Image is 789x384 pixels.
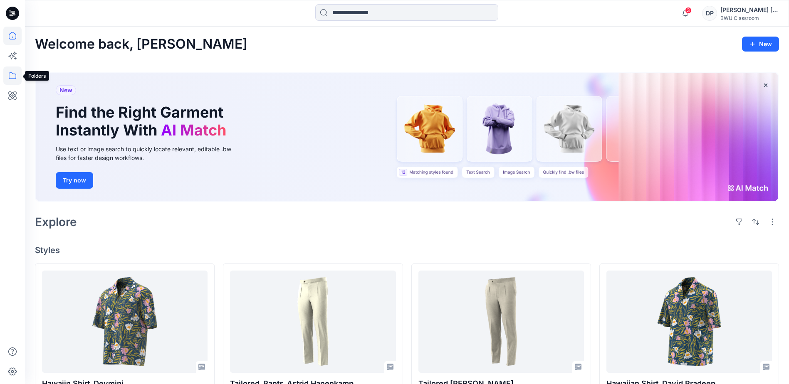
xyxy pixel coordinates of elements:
[685,7,692,14] span: 3
[42,271,208,372] a: Hawaiin Shirt_Devmini
[702,6,717,21] div: DP
[35,37,247,52] h2: Welcome back, [PERSON_NAME]
[230,271,396,372] a: Tailored_Pants_Astrid Hanenkamp
[720,5,779,15] div: [PERSON_NAME] [PERSON_NAME]
[56,103,230,139] h1: Find the Right Garment Instantly With
[59,85,72,95] span: New
[742,37,779,52] button: New
[35,245,779,255] h4: Styles
[35,215,77,229] h2: Explore
[418,271,584,372] a: Tailored Pants_David Pradeep
[161,121,226,139] span: AI Match
[720,15,779,21] div: BWU Classroom
[606,271,772,372] a: Hawaiian Shirt_David Pradeep
[56,145,243,162] div: Use text or image search to quickly locate relevant, editable .bw files for faster design workflows.
[56,172,93,189] button: Try now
